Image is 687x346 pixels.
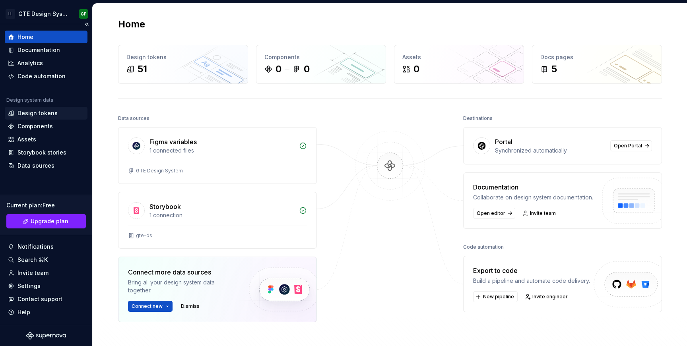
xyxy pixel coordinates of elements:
div: Data sources [118,113,149,124]
a: Figma variables1 connected filesGTE Design System [118,127,317,184]
div: Collaborate on design system documentation. [473,193,593,201]
a: Code automation [5,70,87,83]
div: Storybook [149,202,181,211]
div: Documentation [17,46,60,54]
button: Help [5,306,87,319]
div: Current plan : Free [6,201,86,209]
div: Search ⌘K [17,256,48,264]
a: Storybook stories [5,146,87,159]
a: Open Portal [610,140,652,151]
a: Components00 [256,45,386,84]
div: Destinations [463,113,493,124]
button: Collapse sidebar [81,19,92,30]
a: Data sources [5,159,87,172]
svg: Supernova Logo [26,332,66,340]
a: Assets [5,133,87,146]
div: Assets [402,53,516,61]
div: Export to code [473,266,590,275]
button: LLGTE Design SystemGP [2,5,91,22]
div: Settings [17,282,41,290]
div: gte-ds [136,232,152,239]
div: 1 connection [149,211,294,219]
span: New pipeline [483,294,514,300]
div: Contact support [17,295,62,303]
div: Components [17,122,53,130]
a: Docs pages5 [532,45,662,84]
div: GTE Design System [18,10,69,18]
div: Docs pages [540,53,654,61]
div: Assets [17,135,36,143]
div: Help [17,308,30,316]
div: Connect more data sources [128,267,235,277]
a: Home [5,31,87,43]
span: Invite team [530,210,556,216]
div: 0 [304,63,310,75]
span: Dismiss [181,303,200,309]
button: New pipeline [473,291,518,302]
div: Invite team [17,269,49,277]
div: Design system data [6,97,53,103]
div: Analytics [17,59,43,67]
div: Bring all your design system data together. [128,278,235,294]
button: Dismiss [177,301,203,312]
a: Upgrade plan [6,214,86,228]
span: Invite engineer [532,294,568,300]
div: Design tokens [17,109,58,117]
a: Components [5,120,87,133]
a: Open editor [473,208,515,219]
div: Documentation [473,182,593,192]
div: 5 [551,63,557,75]
span: Open editor [477,210,505,216]
div: 0 [276,63,281,75]
a: Storybook1 connectiongte-ds [118,192,317,249]
div: Notifications [17,243,54,251]
div: 51 [138,63,147,75]
a: Invite team [520,208,559,219]
a: Documentation [5,44,87,56]
div: 0 [413,63,419,75]
span: Open Portal [614,143,642,149]
a: Invite engineer [522,291,571,302]
div: Figma variables [149,137,197,147]
div: GTE Design System [136,168,183,174]
div: Build a pipeline and automate code delivery. [473,277,590,285]
a: Design tokens [5,107,87,120]
a: Settings [5,280,87,292]
div: Portal [495,137,512,147]
button: Contact support [5,293,87,305]
div: Data sources [17,162,54,170]
span: Connect new [132,303,163,309]
div: LL [6,9,15,19]
a: Assets0 [394,45,524,84]
a: Design tokens51 [118,45,248,84]
a: Analytics [5,57,87,70]
div: Storybook stories [17,149,66,157]
div: Design tokens [126,53,240,61]
button: Connect new [128,301,173,312]
span: Upgrade plan [31,217,68,225]
a: Invite team [5,267,87,279]
div: GP [81,11,87,17]
div: Code automation [17,72,66,80]
div: Components [264,53,378,61]
div: Synchronized automatically [495,147,605,155]
button: Search ⌘K [5,253,87,266]
button: Notifications [5,240,87,253]
div: Code automation [463,242,504,253]
div: Home [17,33,33,41]
div: 1 connected files [149,147,294,155]
h2: Home [118,18,145,31]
